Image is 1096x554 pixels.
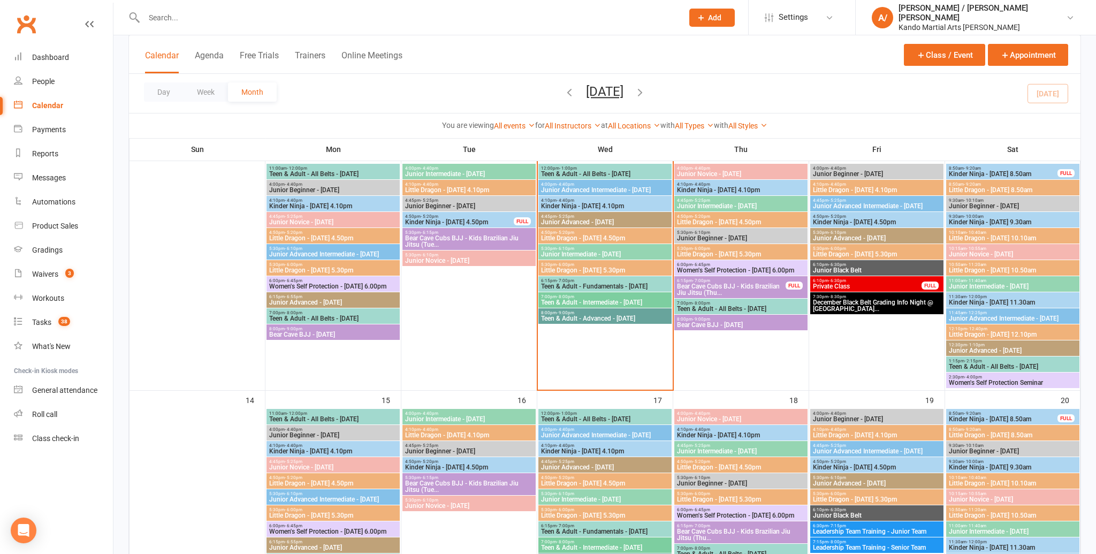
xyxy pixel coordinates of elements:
span: 4:50pm [269,230,398,235]
span: 4:50pm [676,214,805,219]
span: - 4:40pm [828,166,846,171]
span: Junior Intermediate - [DATE] [948,283,1077,290]
div: [PERSON_NAME] / [PERSON_NAME] [PERSON_NAME] [899,3,1066,22]
span: Little Dragon - [DATE] 4.10pm [405,432,534,438]
span: 6:15pm [269,294,398,299]
span: 12:00pm [541,166,669,171]
span: Women's Self Protection - [DATE] 6.00pm [269,283,398,290]
div: People [32,77,55,86]
span: 1:15pm [948,359,1077,363]
span: - 9:20am [964,182,981,187]
span: - 5:25pm [692,198,710,203]
span: Kinder Ninja - [DATE] 9.30am [948,219,1077,225]
a: Gradings [14,238,113,262]
span: - 6:30pm [828,262,846,267]
span: Little Dragon - [DATE] 10.50am [948,267,1077,274]
span: - 5:25pm [828,198,846,203]
span: - 12:00pm [966,294,987,299]
button: Online Meetings [341,50,402,73]
span: Teen & Adult - All Belts - [DATE] [269,416,398,422]
span: - 5:25pm [421,198,438,203]
span: - 6:00pm [285,262,302,267]
a: Messages [14,166,113,190]
span: Teen & Adult - All Belts - [DATE] [676,306,805,312]
a: All Locations [608,122,660,130]
span: - 6:45pm [692,262,710,267]
span: 12:30pm [948,343,1077,347]
a: What's New [14,335,113,359]
span: - 12:25pm [966,310,987,315]
span: - 12:40pm [967,327,987,331]
span: Teen & Adult - Fundamentals - [DATE] [541,283,669,290]
a: All Types [675,122,714,130]
span: Junior Novice - [DATE] [676,171,805,177]
span: Junior Beginner - [DATE] [948,203,1077,209]
span: - 6:00pm [692,246,710,251]
span: Bear Cave Cubs BJJ - Kids Brazilian Jiu Jitsu (Tue... [405,235,534,248]
span: - 6:10pm [692,230,710,235]
th: Wed [537,138,673,161]
span: 6:00pm [269,278,398,283]
span: 4:00pm [405,166,534,171]
span: 5:30pm [541,262,669,267]
span: 5:30pm [269,246,398,251]
span: 11:45am [948,310,1077,315]
a: General attendance kiosk mode [14,378,113,403]
span: 10:50am [948,262,1077,267]
div: 17 [653,391,673,408]
span: - 1:00pm [559,411,577,416]
span: 11:00am [269,166,398,171]
a: Dashboard [14,45,113,70]
a: People [14,70,113,94]
span: Little Dragon - [DATE] 5.30pm [812,251,941,257]
span: Kinder Ninja - [DATE] 4.10pm [676,187,805,193]
span: 7:00pm [541,294,669,299]
input: Search... [141,10,675,25]
div: Class check-in [32,434,79,443]
span: - 6:10pm [285,246,302,251]
a: Roll call [14,403,113,427]
div: 15 [382,391,401,408]
span: Junior Intermediate - [DATE] [541,251,669,257]
a: Waivers 3 [14,262,113,286]
span: 4:10pm [676,182,805,187]
th: Thu [673,138,809,161]
span: Little Dragon - [DATE] 4.50pm [541,235,669,241]
div: 20 [1061,391,1080,408]
span: - 4:40pm [828,411,846,416]
span: - 5:25pm [557,214,574,219]
span: Private Class [812,283,922,290]
a: Automations [14,190,113,214]
span: Little Dragon - [DATE] 4.10pm [812,432,941,438]
span: - 6:55pm [285,294,302,299]
button: Appointment [988,44,1068,66]
span: Kinder Ninja - [DATE] 4.50pm [812,219,941,225]
span: Kinder Ninja - [DATE] 4.50pm [405,219,514,225]
span: Bear Cave Cubs BJJ - Kids Brazilian Jiu Jitsu (Thu... [676,283,786,296]
span: 8:00pm [541,310,669,315]
span: - 11:40am [966,278,986,283]
span: 11:00am [948,278,1077,283]
span: - 4:00pm [964,375,982,380]
button: Month [228,82,277,102]
button: [DATE] [586,84,623,99]
span: Little Dragon - [DATE] 10.10am [948,235,1077,241]
span: - 4:40pm [557,427,574,432]
th: Sun [130,138,265,161]
span: Teen & Adult - All Belts - [DATE] [948,363,1077,370]
button: Trainers [295,50,325,73]
span: December Black Belt Grading Info Night @ [GEOGRAPHIC_DATA]... [812,299,941,312]
span: 5:30pm [541,246,669,251]
button: Free Trials [240,50,279,73]
span: Teen & Adult - Intermediate - [DATE] [541,299,669,306]
a: Product Sales [14,214,113,238]
span: - 10:40am [966,230,986,235]
div: What's New [32,342,71,351]
span: - 10:10am [964,198,984,203]
span: Junior Black Belt [812,267,941,274]
span: - 4:40pm [557,198,574,203]
span: - 11:20am [966,262,986,267]
span: - 4:40pm [285,198,302,203]
span: - 4:40pm [828,182,846,187]
span: - 4:40pm [421,166,438,171]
